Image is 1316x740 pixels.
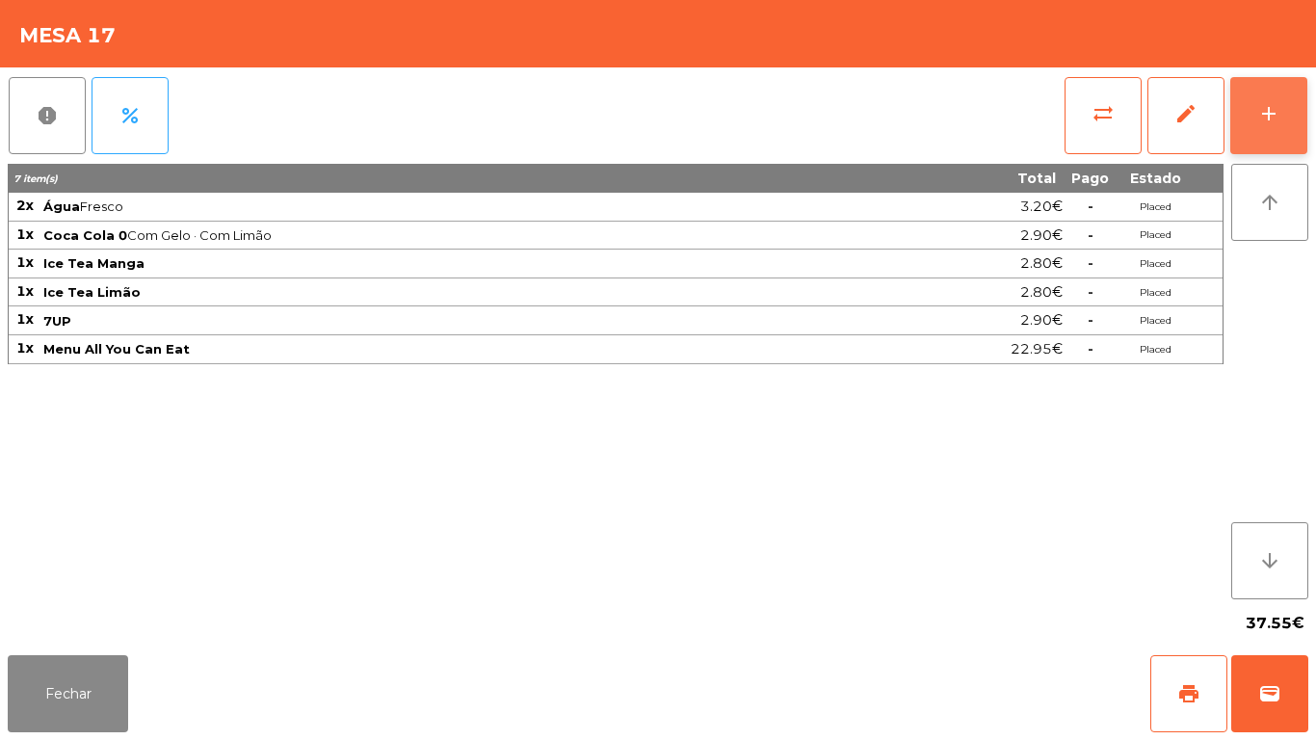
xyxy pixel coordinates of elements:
span: Ice Tea Limão [43,284,141,300]
span: wallet [1258,682,1281,705]
span: 2.80€ [1020,251,1063,277]
span: 1x [16,339,34,357]
span: Menu All You Can Eat [43,341,190,357]
button: add [1230,77,1307,154]
span: 2.80€ [1020,279,1063,305]
span: 1x [16,253,34,271]
button: arrow_upward [1231,164,1308,241]
span: - [1088,311,1093,329]
span: 1x [16,282,34,300]
span: Fresco [43,198,869,214]
span: print [1177,682,1200,705]
td: Placed [1117,306,1194,335]
button: arrow_downward [1231,522,1308,599]
td: Placed [1117,193,1194,222]
span: Coca Cola 0 [43,227,127,243]
button: report [9,77,86,154]
span: 22.95€ [1011,336,1063,362]
td: Placed [1117,278,1194,307]
span: 3.20€ [1020,194,1063,220]
span: 7UP [43,313,71,329]
span: - [1088,226,1093,244]
span: Água [43,198,80,214]
i: arrow_upward [1258,191,1281,214]
i: arrow_downward [1258,549,1281,572]
span: Com Gelo · Com Limão [43,227,869,243]
th: Total [871,164,1064,193]
div: add [1257,102,1280,125]
span: 2x [16,197,34,214]
span: 2.90€ [1020,223,1063,249]
button: edit [1147,77,1224,154]
span: - [1088,340,1093,357]
span: sync_alt [1092,102,1115,125]
td: Placed [1117,335,1194,364]
button: sync_alt [1065,77,1142,154]
button: Fechar [8,655,128,732]
span: 37.55€ [1246,609,1304,638]
span: - [1088,254,1093,272]
button: percent [92,77,169,154]
span: 2.90€ [1020,307,1063,333]
span: report [36,104,59,127]
td: Placed [1117,250,1194,278]
span: - [1088,283,1093,301]
button: print [1150,655,1227,732]
th: Pago [1064,164,1117,193]
span: edit [1174,102,1198,125]
span: - [1088,198,1093,215]
span: 1x [16,225,34,243]
span: 1x [16,310,34,328]
td: Placed [1117,222,1194,251]
h4: Mesa 17 [19,21,116,50]
span: 7 item(s) [13,172,58,185]
button: wallet [1231,655,1308,732]
th: Estado [1117,164,1194,193]
span: Ice Tea Manga [43,255,145,271]
span: percent [118,104,142,127]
